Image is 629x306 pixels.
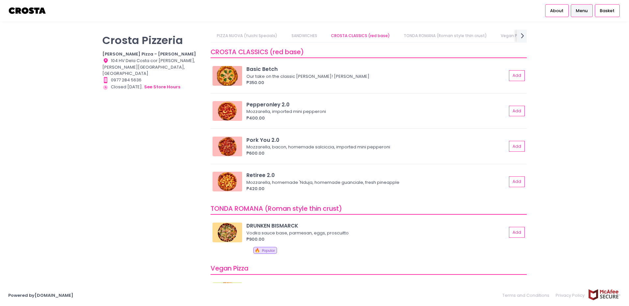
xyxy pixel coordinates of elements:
[509,106,525,117] button: Add
[246,230,505,236] div: Vodka sauce base, parmesan, eggs, proscuitto
[285,30,323,42] a: SANDWICHES
[246,171,507,179] div: Retiree 2.0
[494,30,532,42] a: Vegan Pizza
[246,186,507,192] div: ₱420.00
[550,8,564,14] span: About
[213,137,242,156] img: Pork You 2.0
[246,150,507,157] div: ₱600.00
[324,30,396,42] a: CROSTA CLASSICS (red base)
[509,141,525,152] button: Add
[211,48,304,56] span: CROSTA CLASSICS (red base)
[211,264,248,273] span: Vegan Pizza
[571,4,593,17] a: Menu
[213,223,242,242] img: DRUNKEN BISMARCK
[255,247,260,253] span: 🔥
[213,282,242,302] img: Vegan Basic Betch
[502,289,553,302] a: Terms and Conditions
[246,222,507,229] div: DRUNKEN BISMARCK
[144,83,181,91] button: see store hours
[102,57,202,77] div: 104 HV Dela Costa cor [PERSON_NAME], [PERSON_NAME][GEOGRAPHIC_DATA], [GEOGRAPHIC_DATA]
[211,30,284,42] a: PIZZA NUOVA (Yuichi Specials)
[246,101,507,108] div: Pepperonley 2.0
[246,108,505,115] div: Mozzarella, imported mini pepperoni
[246,65,507,73] div: Basic Betch
[246,79,507,86] div: ₱350.00
[509,176,525,187] button: Add
[213,172,242,191] img: Retiree 2.0
[509,227,525,238] button: Add
[213,66,242,86] img: Basic Betch
[102,51,196,57] b: [PERSON_NAME] Pizza - [PERSON_NAME]
[600,8,615,14] span: Basket
[246,236,507,243] div: ₱900.00
[246,282,507,290] div: Vegan Basic Betch
[8,292,73,298] a: Powered by[DOMAIN_NAME]
[102,83,202,91] div: Closed [DATE].
[211,204,342,213] span: TONDA ROMANA (Roman style thin crust)
[246,144,505,150] div: Mozzarella, bacon, homemade salciccia, imported mini pepperoni
[246,115,507,121] div: ₱400.00
[246,73,505,80] div: Our take on the classic [PERSON_NAME]! [PERSON_NAME]
[102,77,202,83] div: 0977 284 5636
[246,179,505,186] div: Mozzarella, homemade 'Nduja, homemade guanciale, fresh pineapple
[576,8,588,14] span: Menu
[8,5,47,16] img: logo
[246,136,507,144] div: Pork You 2.0
[397,30,493,42] a: TONDA ROMANA (Roman style thin crust)
[262,248,275,253] span: Popular
[102,34,202,47] p: Crosta Pizzeria
[213,101,242,121] img: Pepperonley 2.0
[553,289,588,302] a: Privacy Policy
[545,4,569,17] a: About
[588,289,621,300] img: mcafee-secure
[509,70,525,81] button: Add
